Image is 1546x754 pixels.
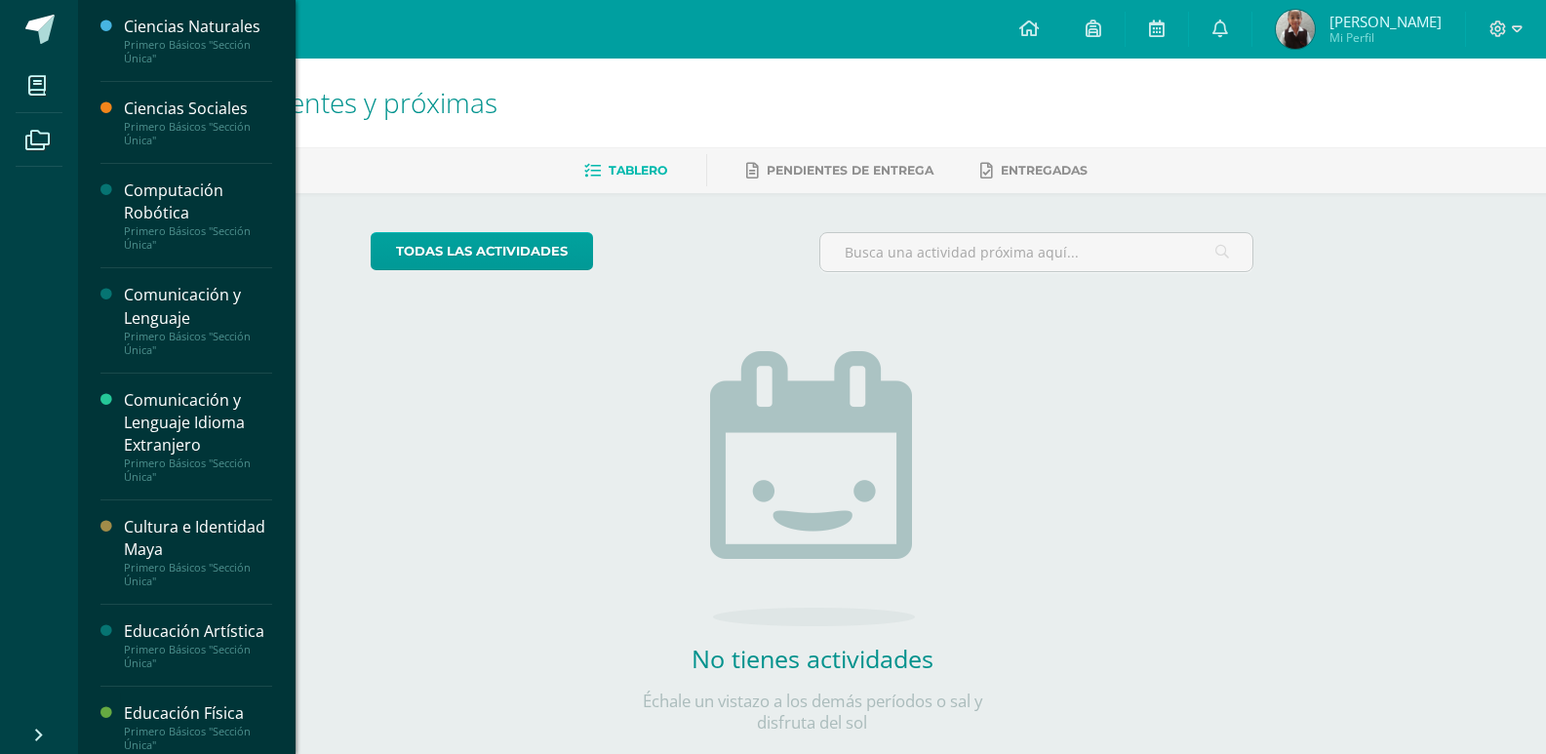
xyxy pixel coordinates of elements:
[124,389,272,484] a: Comunicación y Lenguaje Idioma ExtranjeroPrimero Básicos "Sección Única"
[101,84,497,121] span: Actividades recientes y próximas
[124,120,272,147] div: Primero Básicos "Sección Única"
[124,620,272,643] div: Educación Artística
[820,233,1252,271] input: Busca una actividad próxima aquí...
[617,642,1008,675] h2: No tienes actividades
[124,516,272,588] a: Cultura e Identidad MayaPrimero Básicos "Sección Única"
[124,224,272,252] div: Primero Básicos "Sección Única"
[124,16,272,65] a: Ciencias NaturalesPrimero Básicos "Sección Única"
[980,155,1088,186] a: Entregadas
[124,456,272,484] div: Primero Básicos "Sección Única"
[1276,10,1315,49] img: cd5a91326a695894c1927037dc48d495.png
[124,179,272,224] div: Computación Robótica
[124,620,272,670] a: Educación ArtísticaPrimero Básicos "Sección Única"
[124,516,272,561] div: Cultura e Identidad Maya
[124,284,272,329] div: Comunicación y Lenguaje
[371,232,593,270] a: todas las Actividades
[124,38,272,65] div: Primero Básicos "Sección Única"
[746,155,933,186] a: Pendientes de entrega
[609,163,667,178] span: Tablero
[124,330,272,357] div: Primero Básicos "Sección Única"
[1001,163,1088,178] span: Entregadas
[1329,29,1442,46] span: Mi Perfil
[124,179,272,252] a: Computación RobóticaPrimero Básicos "Sección Única"
[584,155,667,186] a: Tablero
[124,98,272,120] div: Ciencias Sociales
[124,16,272,38] div: Ciencias Naturales
[617,691,1008,734] p: Échale un vistazo a los demás períodos o sal y disfruta del sol
[710,351,915,626] img: no_activities.png
[767,163,933,178] span: Pendientes de entrega
[124,561,272,588] div: Primero Básicos "Sección Única"
[124,643,272,670] div: Primero Básicos "Sección Única"
[124,389,272,456] div: Comunicación y Lenguaje Idioma Extranjero
[1329,12,1442,31] span: [PERSON_NAME]
[124,98,272,147] a: Ciencias SocialesPrimero Básicos "Sección Única"
[124,284,272,356] a: Comunicación y LenguajePrimero Básicos "Sección Única"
